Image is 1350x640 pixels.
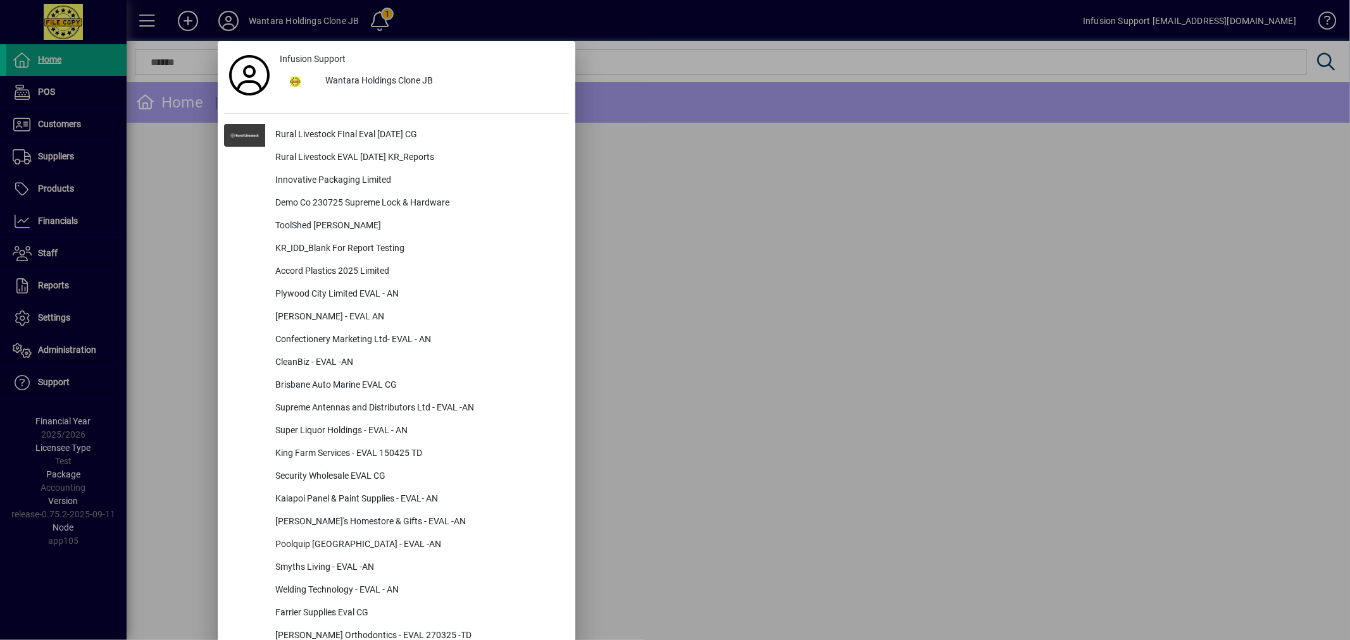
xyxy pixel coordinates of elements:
[224,465,569,488] button: Security Wholesale EVAL CG
[224,557,569,579] button: Smyths Living - EVAL -AN
[265,306,569,329] div: [PERSON_NAME] - EVAL AN
[265,557,569,579] div: Smyths Living - EVAL -AN
[224,488,569,511] button: Kaiapoi Panel & Paint Supplies - EVAL- AN
[265,420,569,443] div: Super Liquor Holdings - EVAL - AN
[224,192,569,215] button: Demo Co 230725 Supreme Lock & Hardware
[224,283,569,306] button: Plywood City Limited EVAL - AN
[224,443,569,465] button: King Farm Services - EVAL 150425 TD
[275,70,569,93] button: Wantara Holdings Clone JB
[224,215,569,238] button: ToolShed [PERSON_NAME]
[265,192,569,215] div: Demo Co 230725 Supreme Lock & Hardware
[224,329,569,352] button: Confectionery Marketing Ltd- EVAL - AN
[265,602,569,625] div: Farrier Supplies Eval CG
[265,511,569,534] div: [PERSON_NAME]'s Homestore & Gifts - EVAL -AN
[224,124,569,147] button: Rural Livestock FInal Eval [DATE] CG
[224,352,569,374] button: CleanBiz - EVAL -AN
[265,215,569,238] div: ToolShed [PERSON_NAME]
[265,238,569,261] div: KR_IDD_Blank For Report Testing
[265,579,569,602] div: Welding Technology - EVAL - AN
[224,374,569,397] button: Brisbane Auto Marine EVAL CG
[224,261,569,283] button: Accord Plastics 2025 Limited
[275,47,569,70] a: Infusion Support
[224,64,275,87] a: Profile
[224,397,569,420] button: Supreme Antennas and Distributors Ltd - EVAL -AN
[280,52,346,66] span: Infusion Support
[265,465,569,488] div: Security Wholesale EVAL CG
[224,579,569,602] button: Welding Technology - EVAL - AN
[224,169,569,192] button: Innovative Packaging Limited
[265,261,569,283] div: Accord Plastics 2025 Limited
[224,420,569,443] button: Super Liquor Holdings - EVAL - AN
[265,329,569,352] div: Confectionery Marketing Ltd- EVAL - AN
[224,511,569,534] button: [PERSON_NAME]'s Homestore & Gifts - EVAL -AN
[265,443,569,465] div: King Farm Services - EVAL 150425 TD
[224,602,569,625] button: Farrier Supplies Eval CG
[265,397,569,420] div: Supreme Antennas and Distributors Ltd - EVAL -AN
[265,169,569,192] div: Innovative Packaging Limited
[265,488,569,511] div: Kaiapoi Panel & Paint Supplies - EVAL- AN
[265,147,569,169] div: Rural Livestock EVAL [DATE] KR_Reports
[224,306,569,329] button: [PERSON_NAME] - EVAL AN
[224,147,569,169] button: Rural Livestock EVAL [DATE] KR_Reports
[265,283,569,306] div: Plywood City Limited EVAL - AN
[315,70,569,93] div: Wantara Holdings Clone JB
[265,374,569,397] div: Brisbane Auto Marine EVAL CG
[265,124,569,147] div: Rural Livestock FInal Eval [DATE] CG
[224,534,569,557] button: Poolquip [GEOGRAPHIC_DATA] - EVAL -AN
[265,352,569,374] div: CleanBiz - EVAL -AN
[265,534,569,557] div: Poolquip [GEOGRAPHIC_DATA] - EVAL -AN
[224,238,569,261] button: KR_IDD_Blank For Report Testing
